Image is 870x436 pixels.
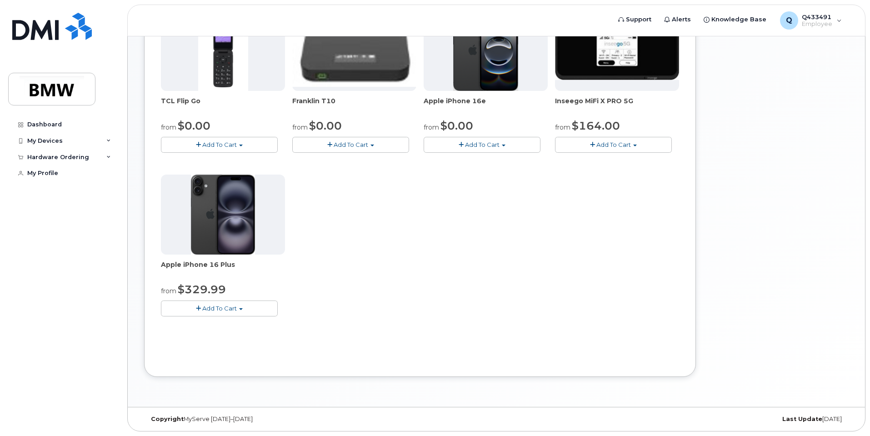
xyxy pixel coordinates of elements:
img: TCL_FLIP_MODE.jpg [198,11,248,91]
div: [DATE] [614,416,849,423]
div: Franklin T10 [292,96,416,115]
strong: Last Update [782,416,822,422]
div: MyServe [DATE]–[DATE] [144,416,379,423]
small: from [292,123,308,131]
a: Knowledge Base [697,10,773,29]
button: Add To Cart [555,137,672,153]
a: Alerts [658,10,697,29]
div: Inseego MiFi X PRO 5G [555,96,679,115]
button: Add To Cart [161,137,278,153]
img: t10.jpg [292,15,416,87]
button: Add To Cart [161,301,278,316]
span: Q [786,15,792,26]
small: from [161,123,176,131]
a: Support [612,10,658,29]
div: Q433491 [774,11,848,30]
span: Add To Cart [202,305,237,312]
span: $0.00 [440,119,473,132]
span: $0.00 [309,119,342,132]
button: Add To Cart [292,137,409,153]
span: Q433491 [802,13,832,20]
div: Apple iPhone 16e [424,96,548,115]
img: iphone16e.png [453,11,519,91]
small: from [424,123,439,131]
img: cut_small_inseego_5G.jpg [555,22,679,80]
span: Add To Cart [465,141,500,148]
span: Support [626,15,651,24]
span: $329.99 [178,283,226,296]
small: from [555,123,570,131]
span: $164.00 [572,119,620,132]
span: Add To Cart [334,141,368,148]
span: $0.00 [178,119,210,132]
span: Knowledge Base [711,15,766,24]
span: Add To Cart [202,141,237,148]
strong: Copyright [151,416,184,422]
span: Alerts [672,15,691,24]
button: Add To Cart [424,137,540,153]
div: Apple iPhone 16 Plus [161,260,285,278]
img: iphone_16_plus.png [191,175,255,255]
iframe: Messenger Launcher [830,396,863,429]
small: from [161,287,176,295]
span: Add To Cart [596,141,631,148]
div: TCL Flip Go [161,96,285,115]
span: Employee [802,20,832,28]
